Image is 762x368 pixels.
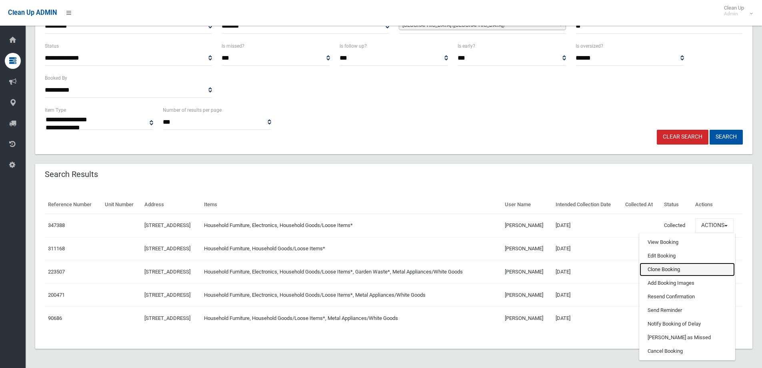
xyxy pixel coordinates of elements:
[458,42,475,50] label: Is early?
[502,307,552,330] td: [PERSON_NAME]
[502,284,552,307] td: [PERSON_NAME]
[201,214,502,237] td: Household Furniture, Electronics, Household Goods/Loose Items*
[340,42,367,50] label: Is follow up?
[102,196,142,214] th: Unit Number
[552,307,622,330] td: [DATE]
[144,269,190,275] a: [STREET_ADDRESS]
[141,196,201,214] th: Address
[640,290,735,304] a: Resend Confirmation
[640,304,735,317] a: Send Reminder
[144,315,190,321] a: [STREET_ADDRESS]
[640,317,735,331] a: Notify Booking of Delay
[661,196,692,214] th: Status
[552,284,622,307] td: [DATE]
[640,344,735,358] a: Cancel Booking
[710,130,743,145] button: Search
[720,5,752,17] span: Clean Up
[640,276,735,290] a: Add Booking Images
[163,106,222,115] label: Number of results per page
[48,222,65,228] a: 347388
[144,222,190,228] a: [STREET_ADDRESS]
[48,245,65,251] a: 311168
[502,196,552,214] th: User Name
[622,196,660,214] th: Collected At
[8,9,57,16] span: Clean Up ADMIN
[222,42,244,50] label: Is missed?
[201,237,502,260] td: Household Furniture, Household Goods/Loose Items*
[144,292,190,298] a: [STREET_ADDRESS]
[661,214,692,237] td: Collected
[640,263,735,276] a: Clone Booking
[576,42,603,50] label: Is oversized?
[48,292,65,298] a: 200471
[45,106,66,115] label: Item Type
[201,196,502,214] th: Items
[35,167,108,182] header: Search Results
[552,196,622,214] th: Intended Collection Date
[502,260,552,284] td: [PERSON_NAME]
[502,214,552,237] td: [PERSON_NAME]
[640,249,735,263] a: Edit Booking
[201,284,502,307] td: Household Furniture, Electronics, Household Goods/Loose Items*, Metal Appliances/White Goods
[45,42,59,50] label: Status
[552,237,622,260] td: [DATE]
[692,196,743,214] th: Actions
[45,74,67,82] label: Booked By
[552,260,622,284] td: [DATE]
[657,130,708,145] a: Clear Search
[201,260,502,284] td: Household Furniture, Electronics, Household Goods/Loose Items*, Garden Waste*, Metal Appliances/W...
[45,196,102,214] th: Reference Number
[640,235,735,249] a: View Booking
[695,218,734,233] button: Actions
[552,214,622,237] td: [DATE]
[144,245,190,251] a: [STREET_ADDRESS]
[48,269,65,275] a: 223507
[48,315,62,321] a: 90686
[201,307,502,330] td: Household Furniture, Household Goods/Loose Items*, Metal Appliances/White Goods
[502,237,552,260] td: [PERSON_NAME]
[640,331,735,344] a: [PERSON_NAME] as Missed
[724,11,744,17] small: Admin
